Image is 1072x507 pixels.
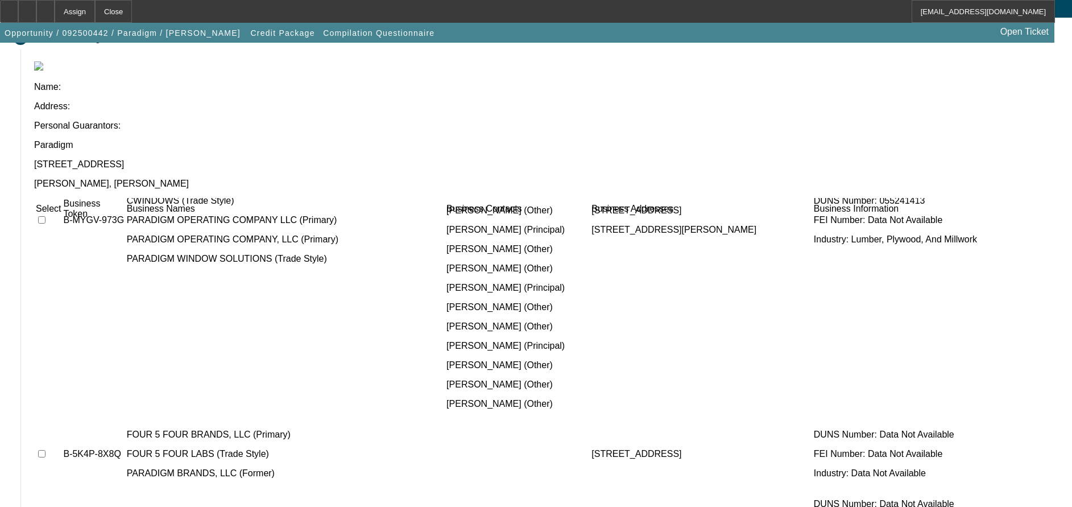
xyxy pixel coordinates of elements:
[323,28,434,38] span: Compilation Questionnaire
[127,234,444,245] p: PARADIGM OPERATING COMPANY, LLC (Primary)
[34,82,1058,92] p: Name:
[814,468,1057,479] p: Industry: Data Not Available
[814,430,1057,440] p: DUNS Number: Data Not Available
[34,61,43,71] img: tlo.png
[34,159,1058,170] p: [STREET_ADDRESS]
[446,225,589,235] p: [PERSON_NAME] (Principal)
[446,302,589,312] p: [PERSON_NAME] (Other)
[35,198,61,220] td: Select
[34,121,1058,131] p: Personal Guarantors:
[814,215,1057,225] p: FEI Number: Data Not Available
[814,234,1057,245] p: Industry: Lumber, Plywood, And Millwork
[127,215,444,225] p: PARADIGM OPERATING COMPANY LLC (Primary)
[814,449,1057,459] p: FEI Number: Data Not Available
[591,449,812,459] p: [STREET_ADDRESS]
[446,341,589,351] p: [PERSON_NAME] (Principal)
[127,468,444,479] p: PARADIGM BRANDS, LLC (Former)
[446,380,589,390] p: [PERSON_NAME] (Other)
[446,360,589,370] p: [PERSON_NAME] (Other)
[34,101,1058,112] p: Address:
[127,449,444,459] p: FOUR 5 FOUR LABS (Trade Style)
[127,254,444,264] p: PARADIGM WINDOW SOLUTIONS (Trade Style)
[63,420,125,488] td: B-5K4P-8X8Q
[996,22,1053,42] a: Open Ticket
[127,430,444,440] p: FOUR 5 FOUR BRANDS, LLC (Primary)
[813,198,1057,220] td: Business Information
[446,198,590,220] td: Business Contacts
[446,399,589,409] p: [PERSON_NAME] (Other)
[446,321,589,332] p: [PERSON_NAME] (Other)
[591,198,812,220] td: Business Addresses
[446,244,589,254] p: [PERSON_NAME] (Other)
[63,22,125,419] td: B-MYGV-973G
[247,23,317,43] button: Credit Package
[250,28,314,38] span: Credit Package
[446,283,589,293] p: [PERSON_NAME] (Principal)
[63,198,125,220] td: Business Token
[591,225,812,235] p: [STREET_ADDRESS][PERSON_NAME]
[34,179,1058,189] p: [PERSON_NAME], [PERSON_NAME]
[446,263,589,274] p: [PERSON_NAME] (Other)
[320,23,437,43] button: Compilation Questionnaire
[34,140,1058,150] p: Paradigm
[5,28,241,38] span: Opportunity / 092500442 / Paradigm / [PERSON_NAME]
[126,198,445,220] td: Business Names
